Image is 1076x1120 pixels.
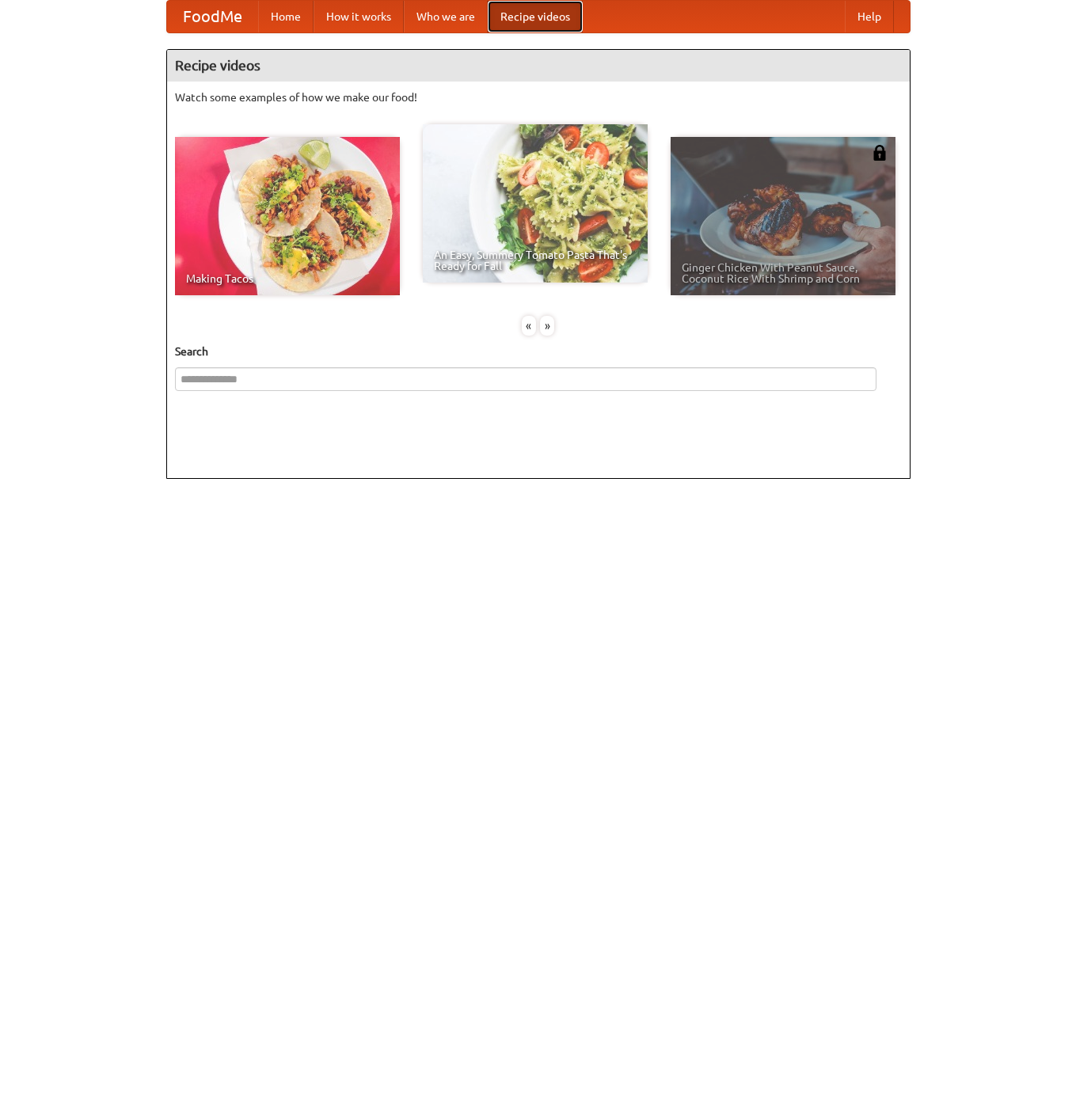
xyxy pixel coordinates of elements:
a: How it works [314,1,404,32]
div: « [522,316,536,336]
h5: Search [175,344,902,359]
p: Watch some examples of how we make our food! [175,89,902,105]
a: Recipe videos [488,1,583,32]
a: Help [845,1,894,32]
a: Home [258,1,314,32]
span: An Easy, Summery Tomato Pasta That's Ready for Fall [434,249,637,271]
div: » [540,316,554,336]
a: FoodMe [167,1,258,32]
img: 483408.png [872,145,888,161]
a: An Easy, Summery Tomato Pasta That's Ready for Fall [423,124,648,283]
a: Who we are [404,1,488,32]
span: Making Tacos [186,273,389,284]
h4: Recipe videos [167,50,910,82]
a: Making Tacos [175,137,400,295]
